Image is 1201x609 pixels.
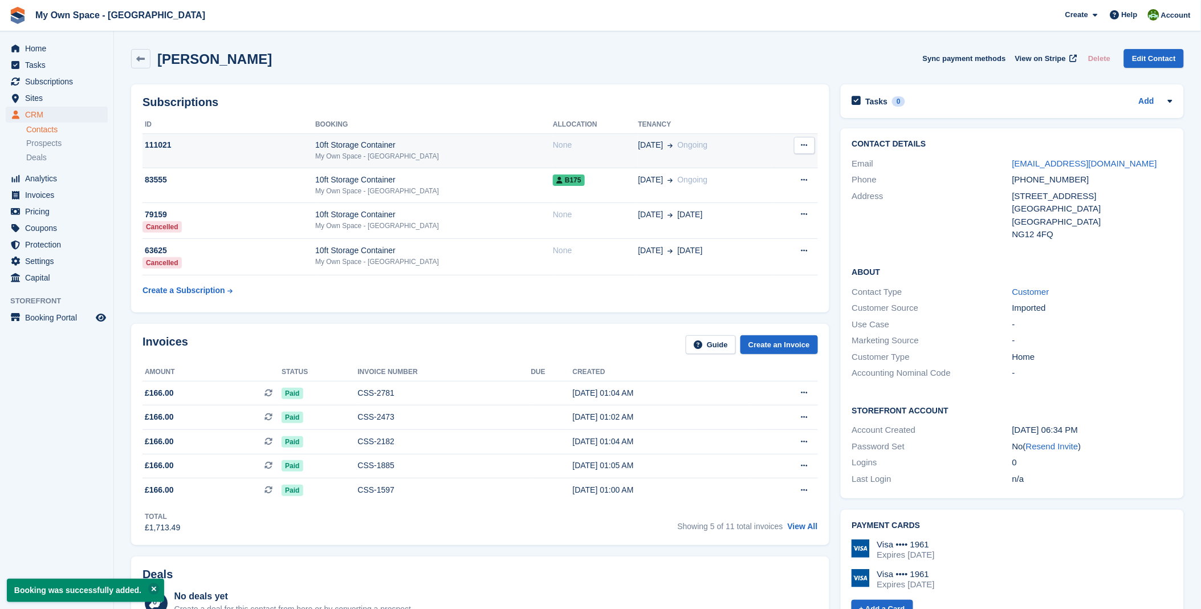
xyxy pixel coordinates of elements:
div: None [553,139,638,151]
span: Capital [25,270,93,286]
span: Tasks [25,57,93,73]
div: Cancelled [143,221,182,233]
div: Contact Type [852,286,1012,299]
div: My Own Space - [GEOGRAPHIC_DATA] [315,257,553,267]
div: 63625 [143,245,315,257]
div: [PHONE_NUMBER] [1012,173,1172,186]
a: Create a Subscription [143,280,233,301]
a: menu [6,270,108,286]
div: - [1012,367,1172,380]
a: Prospects [26,137,108,149]
div: No deals yet [174,590,413,603]
a: Contacts [26,124,108,135]
div: [DATE] 01:05 AM [573,460,749,472]
a: menu [6,187,108,203]
a: menu [6,220,108,236]
span: Coupons [25,220,93,236]
div: - [1012,318,1172,331]
span: £166.00 [145,411,174,423]
a: Resend Invite [1026,441,1078,451]
span: [DATE] [638,174,663,186]
div: 83555 [143,174,315,186]
div: Marketing Source [852,334,1012,347]
div: Customer Type [852,351,1012,364]
button: Sync payment methods [923,49,1006,68]
div: [DATE] 01:04 AM [573,436,749,448]
div: CSS-2473 [358,411,531,423]
div: Phone [852,173,1012,186]
div: 10ft Storage Container [315,139,553,151]
span: Paid [282,460,303,472]
span: Booking Portal [25,310,93,326]
div: My Own Space - [GEOGRAPHIC_DATA] [315,186,553,196]
div: 10ft Storage Container [315,174,553,186]
div: CSS-1597 [358,484,531,496]
a: View on Stripe [1011,49,1080,68]
span: Create [1065,9,1088,21]
span: Pricing [25,204,93,220]
a: Customer [1012,287,1049,297]
a: View All [788,522,818,531]
span: [DATE] [638,209,663,221]
div: n/a [1012,473,1172,486]
div: Email [852,157,1012,170]
h2: Subscriptions [143,96,818,109]
div: My Own Space - [GEOGRAPHIC_DATA] [315,221,553,231]
div: [DATE] 06:34 PM [1012,424,1172,437]
span: Paid [282,388,303,399]
div: CSS-1885 [358,460,531,472]
a: menu [6,204,108,220]
div: Password Set [852,440,1012,453]
span: Storefront [10,295,113,307]
div: Customer Source [852,302,1012,315]
h2: Storefront Account [852,404,1172,416]
div: 0 [1012,456,1172,469]
span: Ongoing [678,175,708,184]
div: Logins [852,456,1012,469]
span: Ongoing [678,140,708,149]
div: [DATE] 01:02 AM [573,411,749,423]
a: Preview store [94,311,108,324]
a: menu [6,57,108,73]
th: Tenancy [638,116,772,134]
span: Paid [282,436,303,448]
div: Home [1012,351,1172,364]
th: Booking [315,116,553,134]
a: menu [6,74,108,90]
div: CSS-2182 [358,436,531,448]
p: Booking was successfully added. [7,579,164,602]
button: Delete [1084,49,1115,68]
div: [GEOGRAPHIC_DATA] [1012,216,1172,229]
h2: About [852,266,1172,277]
div: Create a Subscription [143,285,225,297]
div: 0 [892,96,905,107]
span: B175 [553,174,585,186]
span: Home [25,40,93,56]
img: stora-icon-8386f47178a22dfd0bd8f6a31ec36ba5ce8667c1dd55bd0f319d3a0aa187defe.svg [9,7,26,24]
a: My Own Space - [GEOGRAPHIC_DATA] [31,6,210,25]
span: Account [1161,10,1191,21]
div: £1,713.49 [145,522,180,534]
span: [DATE] [678,245,703,257]
a: menu [6,237,108,253]
span: £166.00 [145,436,174,448]
span: Paid [282,412,303,423]
span: Invoices [25,187,93,203]
a: Add [1139,95,1154,108]
div: - [1012,334,1172,347]
div: Accounting Nominal Code [852,367,1012,380]
div: CSS-2781 [358,387,531,399]
span: Showing 5 of 11 total invoices [678,522,783,531]
th: Invoice number [358,363,531,381]
th: Status [282,363,357,381]
div: Visa •••• 1961 [877,569,935,579]
a: menu [6,253,108,269]
div: [DATE] 01:00 AM [573,484,749,496]
span: View on Stripe [1015,53,1066,64]
h2: Invoices [143,335,188,354]
div: No [1012,440,1172,453]
div: Cancelled [143,257,182,269]
div: None [553,209,638,221]
div: [DATE] 01:04 AM [573,387,749,399]
div: 10ft Storage Container [315,245,553,257]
